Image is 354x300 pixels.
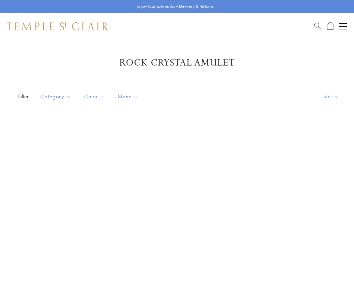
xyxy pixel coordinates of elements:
[113,89,144,104] button: Stone
[137,3,214,10] p: Enjoy Complimentary Delivery & Returns
[35,89,76,104] button: Category
[37,92,76,101] span: Category
[308,86,354,107] button: Show sort by
[79,89,110,104] button: Color
[327,22,333,30] a: Open Shopping Bag
[314,22,321,30] a: Search
[115,92,144,101] span: Stone
[339,22,347,30] button: Open navigation
[17,57,337,69] h1: Rock Crystal Amulet
[81,92,110,101] span: Color
[7,22,109,30] img: Temple St. Clair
